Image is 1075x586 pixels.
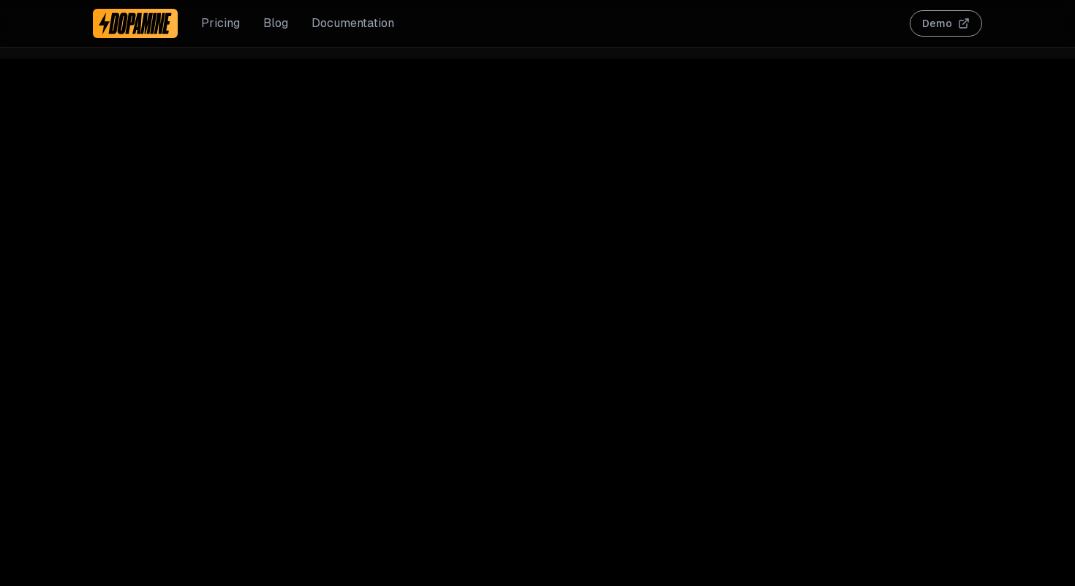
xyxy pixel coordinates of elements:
a: Pricing [201,15,240,32]
a: Documentation [312,15,394,32]
a: Dopamine [93,9,178,38]
button: Demo [910,10,982,37]
a: Blog [263,15,288,32]
img: Dopamine [99,12,172,35]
